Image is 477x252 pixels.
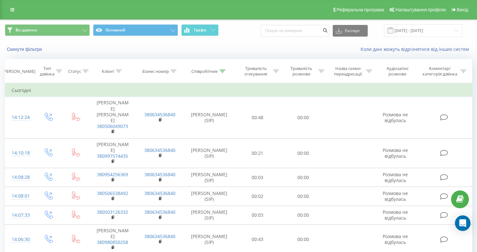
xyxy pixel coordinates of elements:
a: 380634536840 [144,111,175,118]
button: Всі дзвінки [5,24,90,36]
span: Розмова не відбулась [383,171,408,183]
button: Експорт [333,25,368,37]
td: 00:00 [280,168,326,187]
div: Клієнт [102,69,114,74]
button: Основний [93,24,178,36]
div: 14:08:28 [12,171,28,184]
a: 380980850258 [97,239,128,245]
button: Графік [181,24,219,36]
span: Розмова не відбулась [383,111,408,123]
td: 00:03 [235,168,280,187]
span: Реферальна програма [337,7,384,12]
span: Налаштування профілю [395,7,446,12]
a: Коли дані можуть відрізнятися вiд інших систем [361,46,472,52]
a: 380506538492 [97,190,128,196]
div: Тривалість очікування [241,66,271,77]
div: Співробітник [191,69,218,74]
span: Вихід [457,7,468,12]
a: 380634536840 [144,171,175,178]
td: 00:48 [235,97,280,138]
td: [PERSON_NAME] (SIP) [184,97,235,138]
td: 00:03 [235,206,280,224]
div: Open Intercom Messenger [455,215,471,231]
td: [PERSON_NAME] [PERSON_NAME] [89,97,136,138]
td: 00:00 [280,138,326,168]
td: 00:00 [280,206,326,224]
td: Сьогодні [5,84,472,97]
div: Коментар/категорія дзвінка [421,66,459,77]
span: Всі дзвінки [16,28,37,33]
a: 380634536840 [144,147,175,153]
span: Розмова не відбулась [383,209,408,221]
a: 380503126332 [97,209,128,215]
div: 14:07:33 [12,209,28,222]
span: Графік [194,28,207,32]
div: [PERSON_NAME] [3,69,35,74]
td: [PERSON_NAME] [89,138,136,168]
a: 380954256369 [97,171,128,178]
button: Скинути фільтри [5,46,45,52]
td: [PERSON_NAME] (SIP) [184,138,235,168]
a: 380634536840 [144,209,175,215]
a: 380506049073 [97,123,128,129]
div: 14:06:30 [12,233,28,246]
div: Статус [68,69,81,74]
span: Розмова не відбулась [383,147,408,159]
td: 00:02 [235,187,280,206]
div: Аудіозапис розмови [379,66,416,77]
td: 00:21 [235,138,280,168]
span: Розмова не відбулась [383,233,408,245]
div: 14:12:24 [12,111,28,124]
div: Назва схеми переадресації [332,66,364,77]
div: 14:08:01 [12,190,28,202]
td: [PERSON_NAME] (SIP) [184,206,235,224]
a: 380634536840 [144,233,175,239]
td: 00:00 [280,97,326,138]
input: Пошук за номером [261,25,329,37]
div: 14:10:18 [12,147,28,159]
div: Бізнес номер [142,69,169,74]
td: 00:00 [280,187,326,206]
td: [PERSON_NAME] (SIP) [184,187,235,206]
a: 380997574435 [97,153,128,159]
a: 380634536840 [144,190,175,196]
td: [PERSON_NAME] (SIP) [184,168,235,187]
span: Розмова не відбулась [383,190,408,202]
div: Тривалість розмови [286,66,317,77]
div: Тип дзвінка [40,66,54,77]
